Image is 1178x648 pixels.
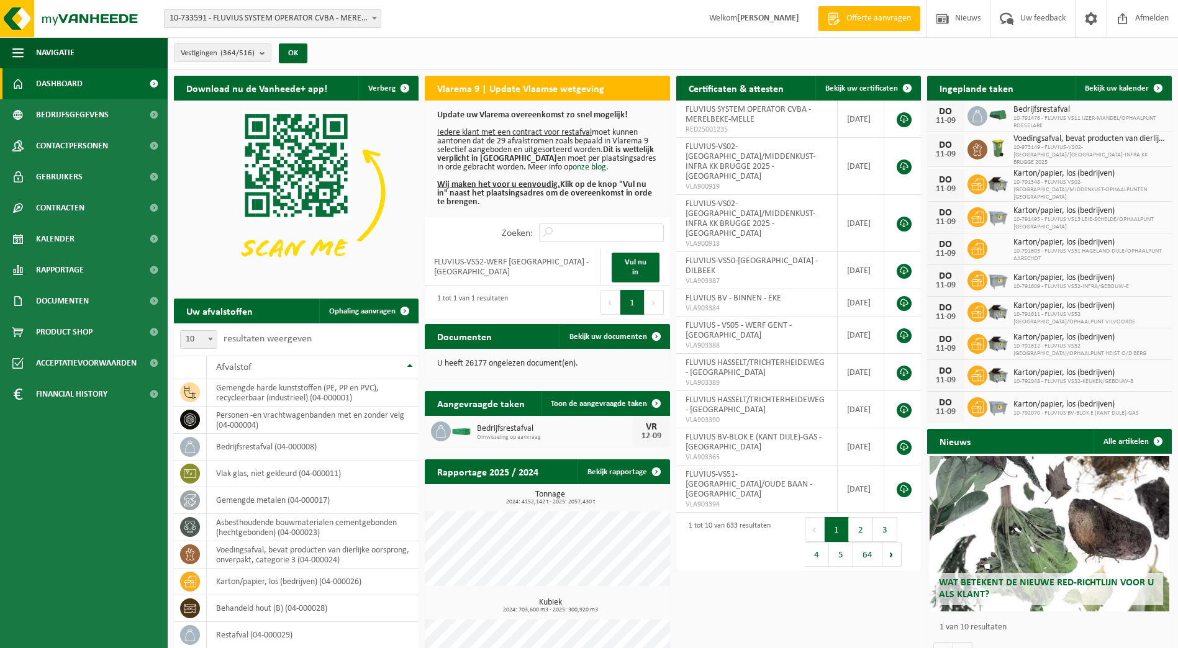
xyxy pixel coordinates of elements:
[933,335,958,344] div: DO
[1013,378,1133,385] span: 10-792048 - FLUVIUS VS52-KEUKEN/GEBOUW-B
[1013,144,1166,166] span: 10-973149 - FLUVIUS-VS02-[GEOGRAPHIC_DATA]/[GEOGRAPHIC_DATA]-INFRA KK BRUGGE 2025
[36,37,75,68] span: Navigatie
[174,76,340,100] h2: Download nu de Vanheede+ app!
[933,344,958,353] div: 11-09
[838,428,884,466] td: [DATE]
[933,313,958,322] div: 11-09
[987,138,1008,159] img: WB-0140-HPE-GN-50
[682,516,771,568] div: 1 tot 10 van 633 resultaten
[686,341,828,351] span: VLA903388
[600,290,620,315] button: Previous
[207,379,419,407] td: gemengde harde kunststoffen (PE, PP en PVC), recycleerbaar (industrieel) (04-000001)
[933,208,958,218] div: DO
[220,49,255,57] count: (364/516)
[686,358,825,377] span: FLUVIUS HASSELT/TRICHTERHEIDEWEG - [GEOGRAPHIC_DATA]
[849,517,873,542] button: 2
[431,499,669,505] span: 2024: 4152,142 t - 2025: 2057,430 t
[36,161,83,192] span: Gebruikers
[174,299,265,323] h2: Uw afvalstoffen
[933,140,958,150] div: DO
[737,14,799,23] strong: [PERSON_NAME]
[987,300,1008,322] img: WB-5000-GAL-GY-01
[686,256,818,276] span: FLUVIUS-VS50-[GEOGRAPHIC_DATA] - DILBEEK
[933,281,958,290] div: 11-09
[838,391,884,428] td: [DATE]
[933,408,958,416] div: 11-09
[686,142,815,181] span: FLUVIUS-VS02-[GEOGRAPHIC_DATA]/MIDDENKUST-INFRA KK BRUGGE 2025 - [GEOGRAPHIC_DATA]
[425,76,617,100] h2: Vlarema 9 | Update Vlaamse wetgeving
[645,290,664,315] button: Next
[686,276,828,286] span: VLA903387
[927,76,1026,100] h2: Ingeplande taken
[620,290,645,315] button: 1
[165,10,381,27] span: 10-733591 - FLUVIUS SYSTEM OPERATOR CVBA - MERELBEKE-MELLE
[358,76,417,101] button: Verberg
[319,299,417,323] a: Ophaling aanvragen
[933,175,958,185] div: DO
[502,228,533,238] label: Zoeken:
[987,109,1008,120] img: HK-XK-22-GN-00
[431,607,669,613] span: 2024: 703,600 m3 - 2025: 300,920 m3
[930,456,1169,611] a: Wat betekent de nieuwe RED-richtlijn voor u als klant?
[933,150,958,159] div: 11-09
[207,595,419,622] td: behandeld hout (B) (04-000028)
[838,138,884,195] td: [DATE]
[686,125,828,135] span: RED25001235
[686,105,811,124] span: FLUVIUS SYSTEM OPERATOR CVBA - MERELBEKE-MELLE
[933,185,958,194] div: 11-09
[805,517,825,542] button: Previous
[569,333,647,341] span: Bekijk uw documenten
[437,180,560,189] u: Wij maken het voor u eenvoudig.
[838,317,884,354] td: [DATE]
[686,378,828,388] span: VLA903389
[639,422,664,432] div: VR
[933,240,958,250] div: DO
[36,379,107,410] span: Financial History
[425,391,537,415] h2: Aangevraagde taken
[987,395,1008,416] img: WB-2500-GAL-GY-01
[853,542,882,567] button: 64
[1075,76,1171,101] a: Bekijk uw kalender
[1013,400,1139,410] span: Karton/papier, los (bedrijven)
[573,163,609,172] a: onze blog.
[940,623,1166,632] p: 1 van 10 resultaten
[1085,84,1149,92] span: Bekijk uw kalender
[36,68,83,99] span: Dashboard
[987,269,1008,290] img: WB-2500-GAL-GY-01
[686,500,828,510] span: VLA903394
[1013,179,1166,201] span: 10-791348 - FLUVIUS VS02-[GEOGRAPHIC_DATA]/MIDDENKUST-OPHAALPUNTEN [GEOGRAPHIC_DATA]
[987,332,1008,353] img: WB-5000-GAL-GY-01
[207,487,419,514] td: gemengde metalen (04-000017)
[838,252,884,289] td: [DATE]
[1013,169,1166,179] span: Karton/papier, los (bedrijven)
[437,111,657,207] p: moet kunnen aantonen dat de 29 afvalstromen zoals bepaald in Vlarema 9 selectief aangeboden en ui...
[164,9,381,28] span: 10-733591 - FLUVIUS SYSTEM OPERATOR CVBA - MERELBEKE-MELLE
[838,289,884,317] td: [DATE]
[686,321,792,340] span: FLUVIUS - VS05 - WERF GENT - [GEOGRAPHIC_DATA]
[686,470,812,499] span: FLUVIUS-VS51-[GEOGRAPHIC_DATA]/OUDE BAAN - [GEOGRAPHIC_DATA]
[933,398,958,408] div: DO
[368,84,396,92] span: Verberg
[425,459,551,484] h2: Rapportage 2025 / 2024
[36,317,93,348] span: Product Shop
[437,110,628,120] b: Update uw Vlarema overeenkomst zo snel mogelijk!
[686,199,815,238] span: FLUVIUS-VS02-[GEOGRAPHIC_DATA]/MIDDENKUST-INFRA KK BRUGGE 2025 - [GEOGRAPHIC_DATA]
[686,239,828,249] span: VLA900918
[477,424,632,434] span: Bedrijfsrestafval
[838,195,884,252] td: [DATE]
[838,101,884,138] td: [DATE]
[838,466,884,513] td: [DATE]
[174,43,271,62] button: Vestigingen(364/516)
[541,391,669,416] a: Toon de aangevraagde taken
[36,192,84,223] span: Contracten
[873,517,897,542] button: 3
[279,43,307,63] button: OK
[578,459,669,484] a: Bekijk rapportage
[431,490,669,505] h3: Tonnage
[207,434,419,461] td: bedrijfsrestafval (04-000008)
[686,395,825,415] span: FLUVIUS HASSELT/TRICHTERHEIDEWEG - [GEOGRAPHIC_DATA]
[207,569,419,595] td: karton/papier, los (bedrijven) (04-000026)
[1013,283,1129,290] span: 10-791609 - FLUVIUS VS52-INFRA/GEBOUW-E
[451,425,472,436] img: HK-XC-20-GN-00
[933,218,958,227] div: 11-09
